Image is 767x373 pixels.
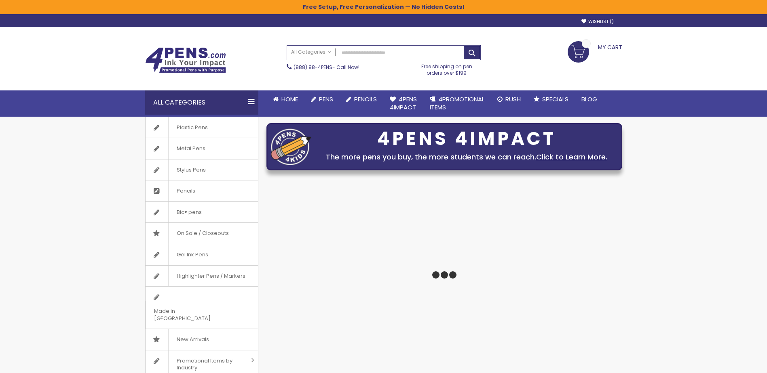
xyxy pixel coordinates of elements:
[581,95,597,103] span: Blog
[340,90,383,108] a: Pencils
[168,159,214,180] span: Stylus Pens
[575,90,604,108] a: Blog
[304,90,340,108] a: Pens
[581,19,614,25] a: Wishlist
[413,60,481,76] div: Free shipping on pen orders over $199
[146,159,258,180] a: Stylus Pens
[146,266,258,287] a: Highlighter Pens / Markers
[146,202,258,223] a: Bic® pens
[168,244,216,265] span: Gel Ink Pens
[168,180,203,201] span: Pencils
[168,223,237,244] span: On Sale / Closeouts
[266,90,304,108] a: Home
[291,49,332,55] span: All Categories
[423,90,491,117] a: 4PROMOTIONALITEMS
[430,95,484,111] span: 4PROMOTIONAL ITEMS
[168,117,216,138] span: Plastic Pens
[146,223,258,244] a: On Sale / Closeouts
[168,266,254,287] span: Highlighter Pens / Markers
[294,64,332,71] a: (888) 88-4PENS
[271,128,311,165] img: four_pen_logo.png
[146,138,258,159] a: Metal Pens
[146,329,258,350] a: New Arrivals
[536,152,607,162] a: Click to Learn More.
[354,95,377,103] span: Pencils
[146,180,258,201] a: Pencils
[145,90,258,115] div: All Categories
[491,90,527,108] a: Rush
[315,130,618,147] div: 4PENS 4IMPACT
[168,202,210,223] span: Bic® pens
[281,95,298,103] span: Home
[168,138,213,159] span: Metal Pens
[383,90,423,117] a: 4Pens4impact
[145,47,226,73] img: 4Pens Custom Pens and Promotional Products
[390,95,417,111] span: 4Pens 4impact
[315,151,618,163] div: The more pens you buy, the more students we can reach.
[294,64,359,71] span: - Call Now!
[146,117,258,138] a: Plastic Pens
[542,95,568,103] span: Specials
[146,244,258,265] a: Gel Ink Pens
[168,329,217,350] span: New Arrivals
[287,46,336,59] a: All Categories
[146,287,258,329] a: Made in [GEOGRAPHIC_DATA]
[319,95,333,103] span: Pens
[146,301,238,329] span: Made in [GEOGRAPHIC_DATA]
[505,95,521,103] span: Rush
[527,90,575,108] a: Specials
